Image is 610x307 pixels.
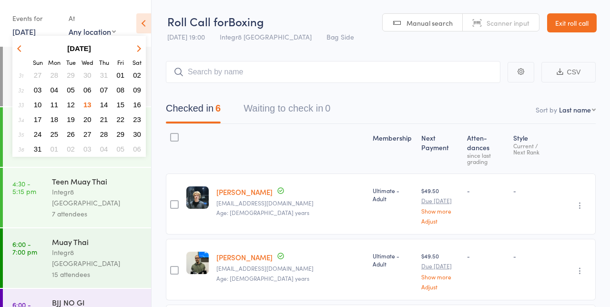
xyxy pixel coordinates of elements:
[547,13,597,32] a: Exit roll call
[63,128,78,141] button: 26
[47,143,62,155] button: 01
[80,98,95,111] button: 13
[113,113,128,126] button: 22
[216,208,309,216] span: Age: [DEMOGRAPHIC_DATA] years
[509,128,561,169] div: Style
[69,26,116,37] div: Any location
[113,143,128,155] button: 05
[228,13,264,29] span: Boxing
[133,130,141,138] span: 30
[34,71,42,79] span: 27
[117,86,125,94] span: 08
[18,145,24,153] em: 36
[80,128,95,141] button: 27
[63,83,78,96] button: 05
[81,58,93,66] small: Wednesday
[52,176,143,186] div: Teen Muay Thai
[18,86,24,94] em: 32
[407,18,453,28] span: Manual search
[83,130,91,138] span: 27
[97,113,112,126] button: 21
[3,228,151,288] a: 6:00 -7:00 pmMuay ThaiIntegr8 [GEOGRAPHIC_DATA]15 attendees
[130,113,144,126] button: 23
[117,71,125,79] span: 01
[133,86,141,94] span: 09
[67,101,75,109] span: 12
[113,83,128,96] button: 08
[167,32,205,41] span: [DATE] 19:00
[216,274,309,282] span: Age: [DEMOGRAPHIC_DATA] years
[220,32,312,41] span: Integr8 [GEOGRAPHIC_DATA]
[47,83,62,96] button: 04
[67,86,75,94] span: 05
[80,143,95,155] button: 03
[52,247,143,269] div: Integr8 [GEOGRAPHIC_DATA]
[34,86,42,94] span: 03
[51,115,59,123] span: 18
[99,58,109,66] small: Thursday
[3,168,151,227] a: 4:30 -5:15 pmTeen Muay ThaiIntegr8 [GEOGRAPHIC_DATA]7 attendees
[97,83,112,96] button: 07
[421,186,459,224] div: $49.50
[63,69,78,82] button: 29
[130,128,144,141] button: 30
[51,145,59,153] span: 01
[487,18,529,28] span: Scanner input
[113,128,128,141] button: 29
[186,252,209,274] img: image1748505424.png
[34,101,42,109] span: 10
[467,152,505,164] div: since last grading
[63,98,78,111] button: 12
[117,101,125,109] span: 15
[30,69,45,82] button: 27
[48,58,61,66] small: Monday
[166,61,500,83] input: Search by name
[34,115,42,123] span: 17
[100,115,108,123] span: 21
[34,130,42,138] span: 24
[83,86,91,94] span: 06
[83,145,91,153] span: 03
[325,103,330,113] div: 0
[421,197,459,204] small: Due [DATE]
[133,115,141,123] span: 23
[52,186,143,208] div: Integr8 [GEOGRAPHIC_DATA]
[67,145,75,153] span: 02
[100,71,108,79] span: 31
[30,98,45,111] button: 10
[130,143,144,155] button: 06
[326,32,354,41] span: Bag Side
[421,252,459,289] div: $49.50
[3,107,151,167] a: 4:30 -5:15 pmJunior Muay ThaiIntegr8 [GEOGRAPHIC_DATA]3 attendees
[12,10,59,26] div: Events for
[67,130,75,138] span: 26
[47,69,62,82] button: 28
[113,69,128,82] button: 01
[167,13,228,29] span: Roll Call for
[80,69,95,82] button: 30
[18,116,24,123] em: 34
[373,252,414,268] div: Ultimate - Adult
[559,105,591,114] div: Last name
[97,69,112,82] button: 31
[97,143,112,155] button: 04
[12,240,37,256] time: 6:00 - 7:00 pm
[421,284,459,290] a: Adjust
[216,187,273,197] a: [PERSON_NAME]
[18,101,24,109] em: 33
[12,26,36,37] a: [DATE]
[421,274,459,280] a: Show more
[421,208,459,214] a: Show more
[19,72,23,79] em: 31
[66,58,76,66] small: Tuesday
[100,145,108,153] span: 04
[47,128,62,141] button: 25
[47,98,62,111] button: 11
[51,71,59,79] span: 28
[467,252,505,260] div: -
[51,86,59,94] span: 04
[541,62,596,82] button: CSV
[67,71,75,79] span: 29
[117,130,125,138] span: 29
[30,83,45,96] button: 03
